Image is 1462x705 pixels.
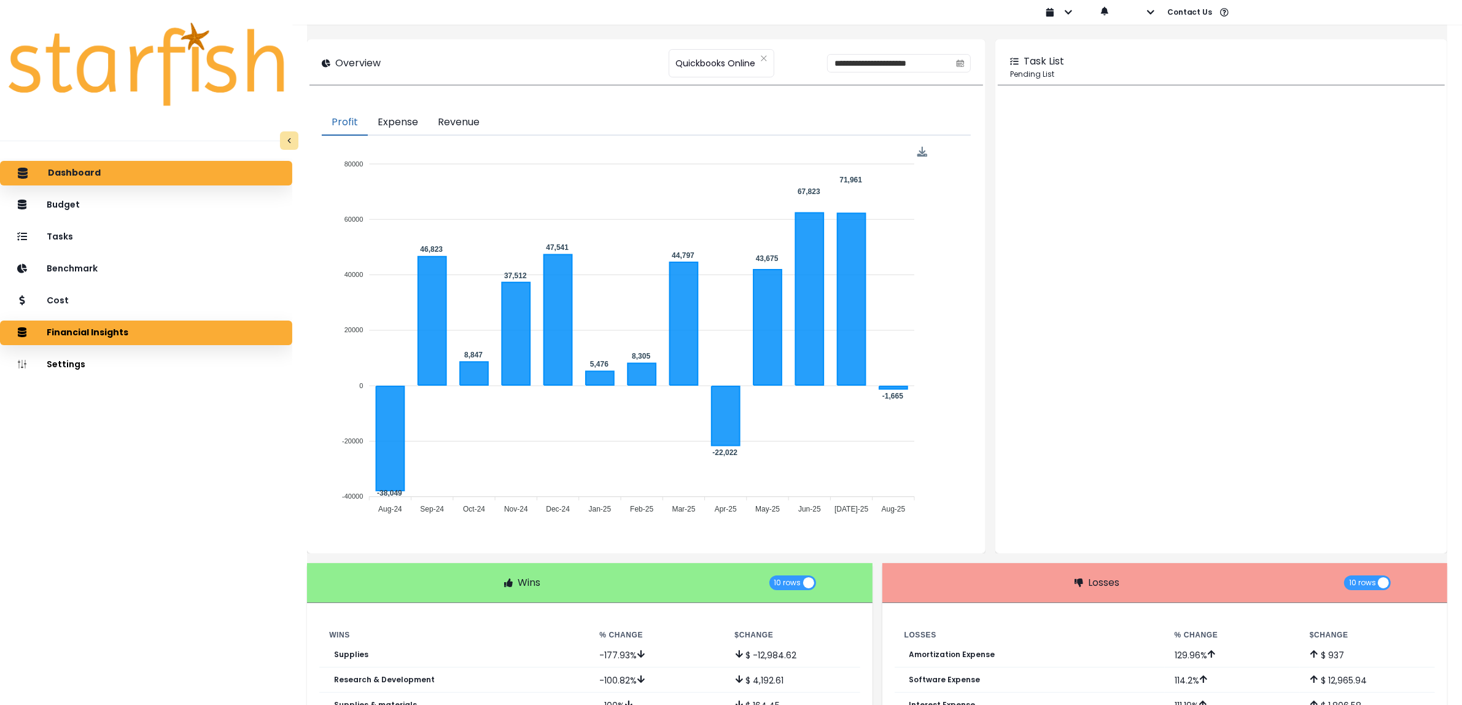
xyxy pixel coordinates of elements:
p: Budget [47,200,80,210]
p: Amortization Expense [909,650,995,659]
td: $ 12,965.94 [1300,668,1435,693]
tspan: Dec-24 [546,505,570,513]
td: $ 937 [1300,642,1435,668]
p: Wins [518,575,540,590]
tspan: Jan-25 [589,505,612,513]
p: Cost [47,295,69,306]
tspan: 20000 [344,327,364,334]
tspan: 40000 [344,271,364,278]
tspan: 80000 [344,160,364,168]
svg: calendar [956,59,965,68]
p: Dashboard [48,168,101,179]
tspan: Jun-25 [799,505,822,513]
td: 114.2 % [1165,668,1300,693]
tspan: Feb-25 [631,505,654,513]
th: Losses [895,628,1165,642]
th: $ Change [725,628,860,642]
span: Quickbooks Online [675,50,755,76]
tspan: 60000 [344,216,364,223]
button: Profit [322,110,368,136]
tspan: Mar-25 [672,505,696,513]
button: Expense [368,110,428,136]
button: Clear [760,52,768,64]
th: % Change [589,628,725,642]
p: Benchmark [47,263,98,274]
p: Tasks [47,232,73,242]
tspan: [DATE]-25 [835,505,869,513]
p: Research & Development [334,676,435,684]
span: 10 rows [1349,575,1376,590]
tspan: -40000 [342,493,363,501]
img: Download Profit [917,147,928,157]
tspan: Aug-25 [882,505,906,513]
tspan: 0 [359,382,363,389]
button: Revenue [428,110,489,136]
tspan: -20000 [342,437,363,445]
tspan: Sep-24 [421,505,445,513]
tspan: Apr-25 [715,505,737,513]
p: Software Expense [909,676,981,684]
tspan: Aug-24 [378,505,402,513]
p: Task List [1024,54,1064,69]
td: $ 4,192.61 [725,668,860,693]
p: Pending List [1010,69,1433,80]
th: $ Change [1300,628,1435,642]
th: Wins [319,628,589,642]
div: Menu [917,147,928,157]
p: Overview [335,56,381,71]
p: Losses [1088,575,1119,590]
tspan: May-25 [756,505,780,513]
tspan: Oct-24 [463,505,485,513]
tspan: Nov-24 [504,505,528,513]
svg: close [760,55,768,62]
td: -177.93 % [589,642,725,668]
span: 10 rows [774,575,801,590]
th: % Change [1165,628,1300,642]
td: $ -12,984.62 [725,642,860,668]
p: Supplies [334,650,368,659]
td: -100.82 % [589,668,725,693]
td: 129.96 % [1165,642,1300,668]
